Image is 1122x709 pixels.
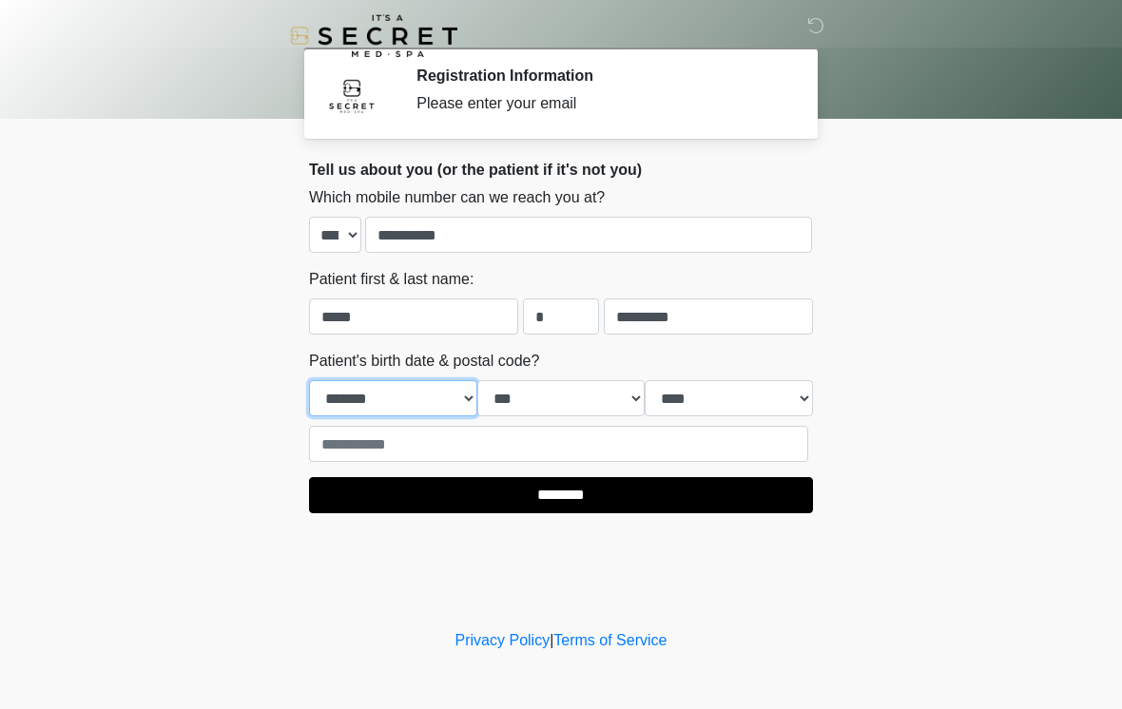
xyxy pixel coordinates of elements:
[309,268,474,291] label: Patient first & last name:
[416,67,784,85] h2: Registration Information
[309,161,813,179] h2: Tell us about you (or the patient if it's not you)
[455,632,551,648] a: Privacy Policy
[553,632,667,648] a: Terms of Service
[290,14,457,57] img: It's A Secret Med Spa Logo
[309,186,605,209] label: Which mobile number can we reach you at?
[309,350,539,373] label: Patient's birth date & postal code?
[323,67,380,124] img: Agent Avatar
[416,92,784,115] div: Please enter your email
[550,632,553,648] a: |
